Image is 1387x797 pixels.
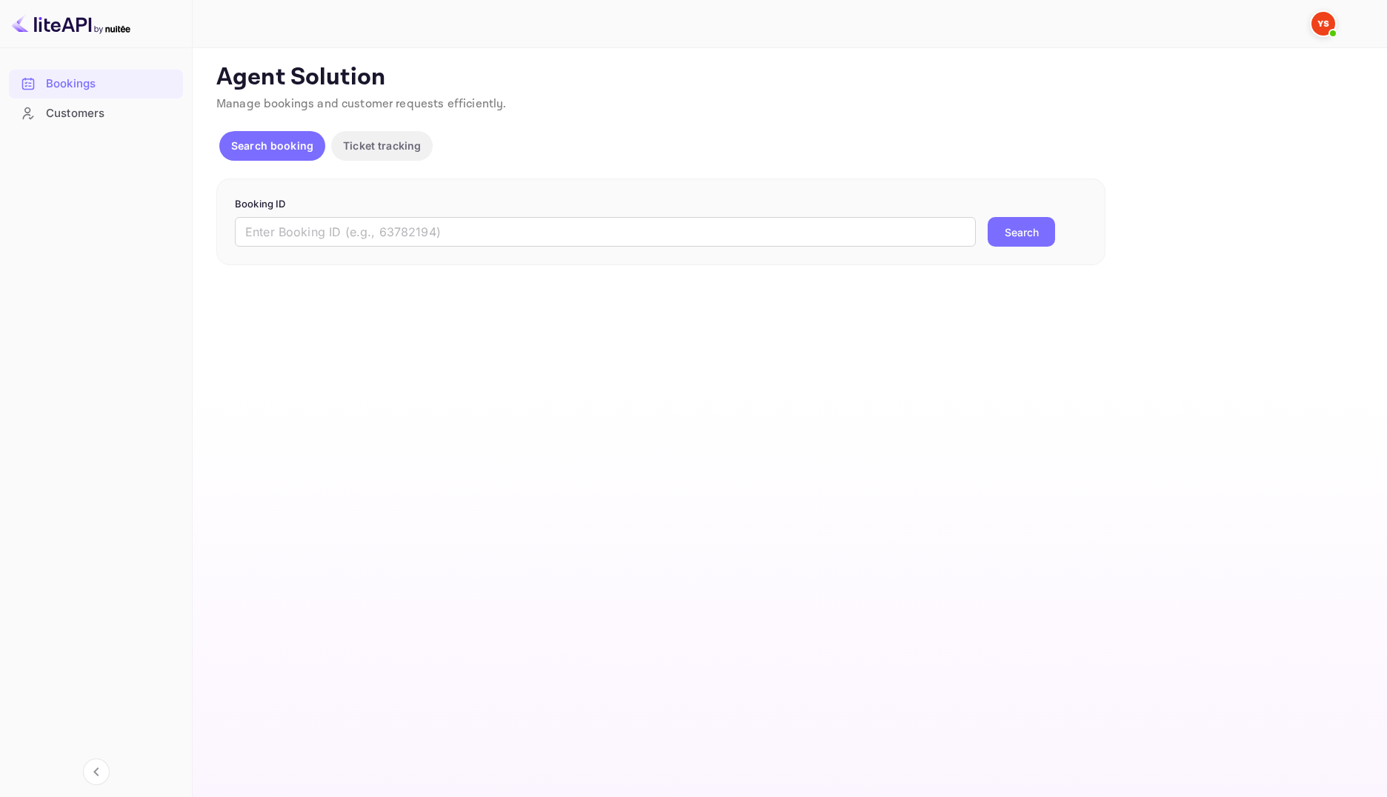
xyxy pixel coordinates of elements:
div: Bookings [46,76,176,93]
input: Enter Booking ID (e.g., 63782194) [235,217,976,247]
button: Search [988,217,1055,247]
span: Manage bookings and customer requests efficiently. [216,96,507,112]
div: Customers [9,99,183,128]
div: Customers [46,105,176,122]
img: LiteAPI logo [12,12,130,36]
div: Bookings [9,70,183,99]
p: Ticket tracking [343,138,421,153]
button: Collapse navigation [83,758,110,785]
img: Yandex Support [1311,12,1335,36]
p: Agent Solution [216,63,1360,93]
p: Search booking [231,138,313,153]
a: Customers [9,99,183,127]
p: Booking ID [235,197,1087,212]
a: Bookings [9,70,183,97]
